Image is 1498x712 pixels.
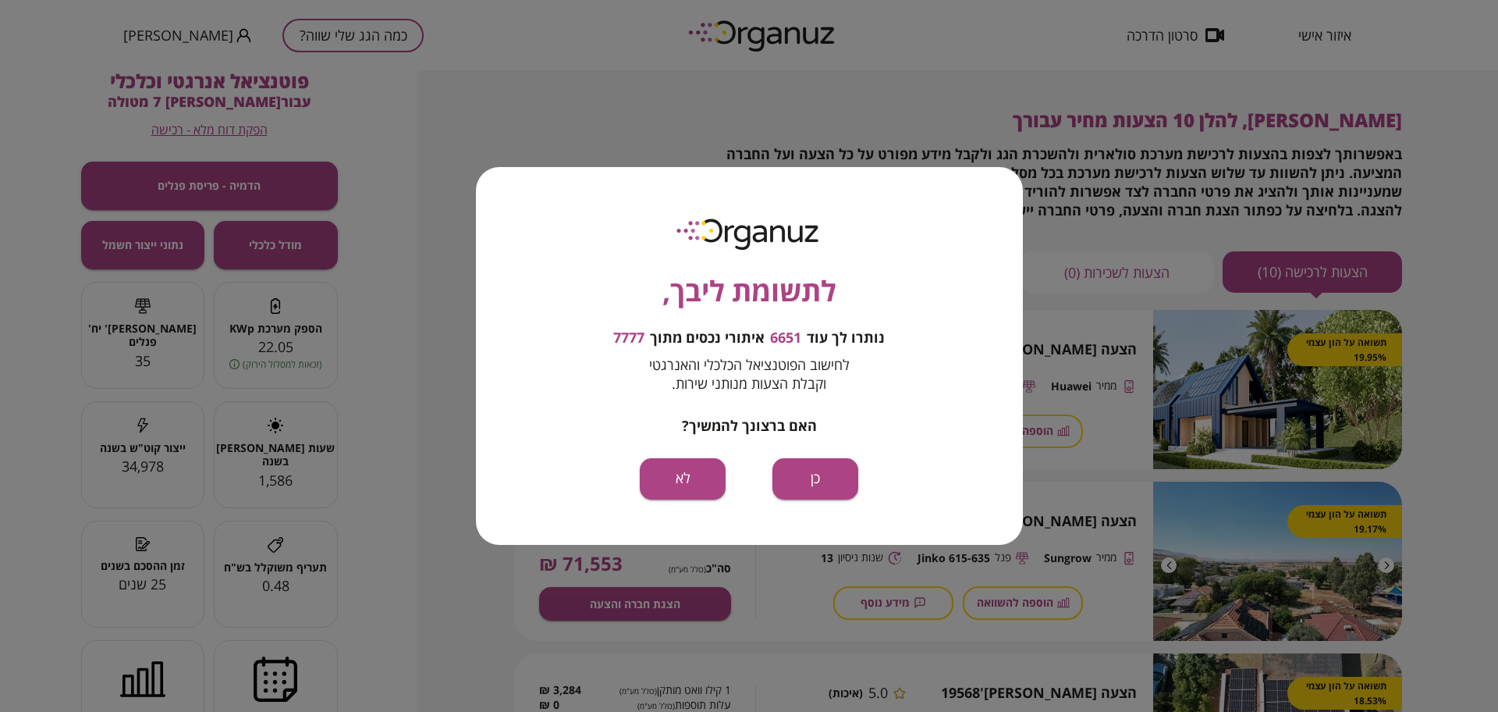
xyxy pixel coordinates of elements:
span: איתורי נכסים מתוך [650,329,765,347]
span: 6651 [770,329,801,347]
button: כן [772,458,858,500]
span: האם ברצונך להמשיך? [682,416,817,435]
span: לחישוב הפוטנציאל הכלכלי והאנרגטי וקבלת הצעות מנותני שירות. [649,355,850,393]
img: logo [666,212,832,254]
span: נותרו לך עוד [807,329,885,347]
span: 7777 [613,329,644,347]
button: לא [640,458,726,500]
span: לתשומת ליבך, [662,270,836,312]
